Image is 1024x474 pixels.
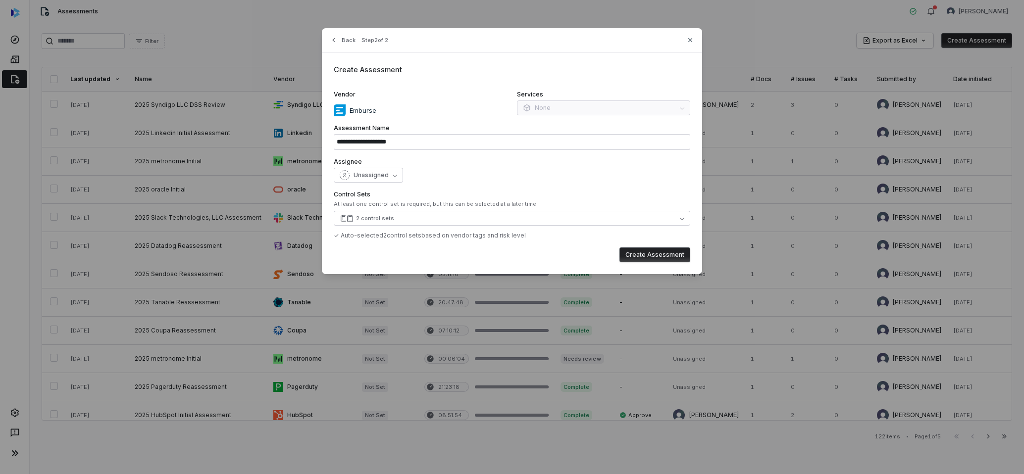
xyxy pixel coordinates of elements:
button: Create Assessment [619,247,690,262]
span: Create Assessment [334,65,402,74]
span: Step 2 of 2 [361,37,388,44]
p: Emburse [346,106,376,116]
label: Assessment Name [334,124,690,132]
div: 2 control sets [356,215,394,222]
label: Services [517,91,690,98]
button: Back [327,31,358,49]
div: At least one control set is required, but this can be selected at a later time. [334,200,690,208]
label: Assignee [334,158,690,166]
span: Unassigned [354,171,389,179]
label: Control Sets [334,190,690,198]
div: ✓ Auto-selected 2 control set s based on vendor tags and risk level [334,232,690,239]
span: Vendor [334,91,356,98]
